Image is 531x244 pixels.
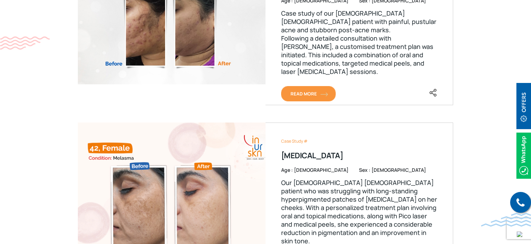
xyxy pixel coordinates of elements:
[320,92,328,96] img: orange-arrow
[516,83,531,129] img: offerBt
[281,86,336,101] a: Read Moreorange-arrow
[429,88,437,96] a: <div class="socialicons " ><span class="close_share"><i class="fa fa-close"></i></span> <a href="...
[481,213,531,227] img: bluewave
[281,9,437,76] p: Case study of our [DEMOGRAPHIC_DATA] [DEMOGRAPHIC_DATA] patient with painful, pustular acne and s...
[291,91,326,97] span: Read More
[281,167,349,173] div: Age : [DEMOGRAPHIC_DATA]
[516,133,531,179] img: Whatsappicon
[429,89,437,97] img: share
[516,151,531,159] a: Whatsappicon
[517,232,522,237] img: up-blue-arrow.svg
[349,167,426,173] div: Sex : [DEMOGRAPHIC_DATA]
[281,151,437,160] div: [MEDICAL_DATA]
[281,138,437,144] div: Case Study #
